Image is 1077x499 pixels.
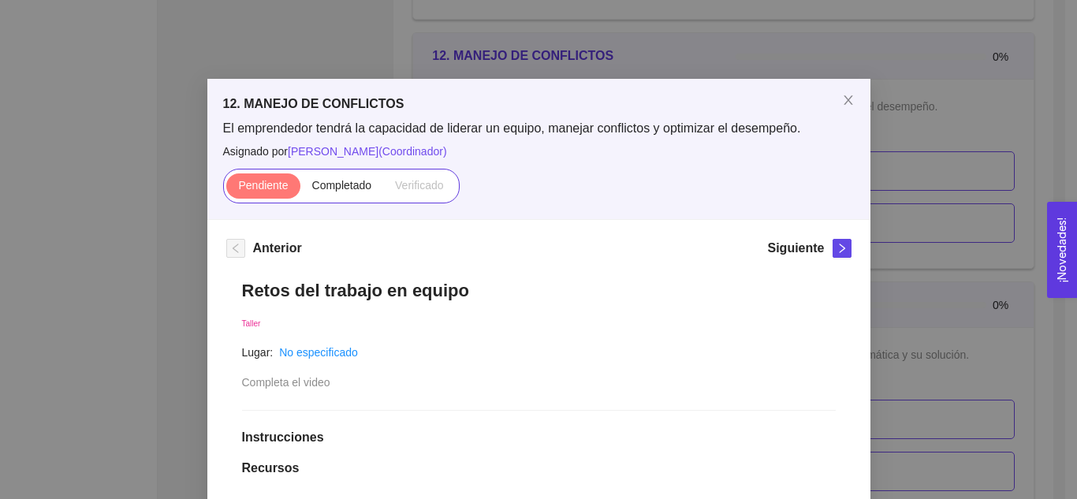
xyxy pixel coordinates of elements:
article: Lugar: [242,344,274,361]
button: left [226,239,245,258]
a: No especificado [279,346,358,359]
h5: 12. MANEJO DE CONFLICTOS [223,95,855,114]
h5: Anterior [253,239,302,258]
span: Completado [312,179,372,192]
button: Open Feedback Widget [1047,202,1077,298]
span: El emprendedor tendrá la capacidad de liderar un equipo, manejar conflictos y optimizar el desemp... [223,120,855,137]
span: Completa el video [242,376,330,389]
span: close [842,94,855,106]
span: [PERSON_NAME] ( Coordinador ) [288,145,447,158]
h1: Retos del trabajo en equipo [242,280,836,301]
h5: Siguiente [767,239,824,258]
span: Taller [242,319,261,328]
button: right [833,239,852,258]
button: Close [826,79,870,123]
span: Asignado por [223,143,855,160]
span: Verificado [395,179,443,192]
h1: Instrucciones [242,430,836,445]
span: Pendiente [238,179,288,192]
h1: Recursos [242,460,836,476]
span: right [833,243,851,254]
